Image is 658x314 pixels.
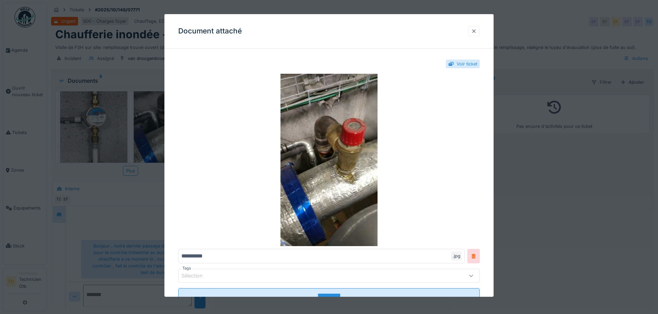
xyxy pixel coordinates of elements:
div: Voir ticket [457,61,477,67]
h3: Document attaché [178,27,242,36]
label: Tags [181,265,192,271]
img: 039ae149-363b-4b04-93d4-00123d545176-1000027412.jpg [178,74,480,246]
div: .jpg [451,251,462,261]
div: Sélection [181,272,212,280]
